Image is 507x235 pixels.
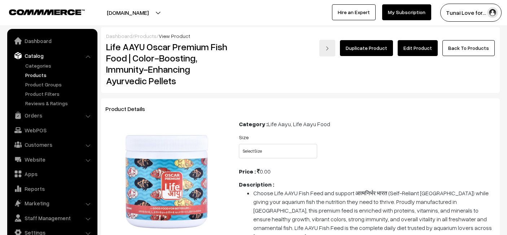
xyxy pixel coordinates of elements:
a: Dashboard [106,33,132,39]
span: View Product [159,33,190,39]
a: Apps [9,167,95,180]
a: Duplicate Product [340,40,393,56]
a: Products [135,33,157,39]
b: Price : [239,168,256,175]
a: Website [9,153,95,166]
a: My Subscription [382,4,431,20]
a: WebPOS [9,124,95,137]
a: Dashboard [9,34,95,47]
button: Tunai Love for… [440,4,502,22]
a: Staff Management [9,211,95,225]
a: COMMMERCE [9,7,72,16]
img: user [487,7,498,18]
a: Reports [9,182,95,195]
a: Marketing [9,197,95,210]
a: Products [23,71,95,79]
span: Product Details [105,105,154,112]
div: 0.00 [239,167,495,176]
a: Orders [9,109,95,122]
b: Category : [239,120,268,128]
a: Product Groups [23,81,95,88]
a: Reviews & Ratings [23,99,95,107]
a: Back To Products [442,40,495,56]
div: Life Aayu, Life Aayu Food [239,120,495,128]
a: Catalog [9,49,95,62]
a: Product Filters [23,90,95,98]
div: / / [106,32,495,40]
button: [DOMAIN_NAME] [82,4,174,22]
b: Description : [239,181,274,188]
h2: Life AAYU Oscar Premium Fish Food | Color-Boosting, Immunity-Enhancing Ayurvedic Pellets [106,41,228,86]
a: Categories [23,62,95,69]
label: Size [239,133,249,141]
a: Customers [9,138,95,151]
a: Hire an Expert [332,4,376,20]
a: Edit Product [398,40,438,56]
img: COMMMERCE [9,9,85,15]
img: right-arrow.png [325,46,329,51]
